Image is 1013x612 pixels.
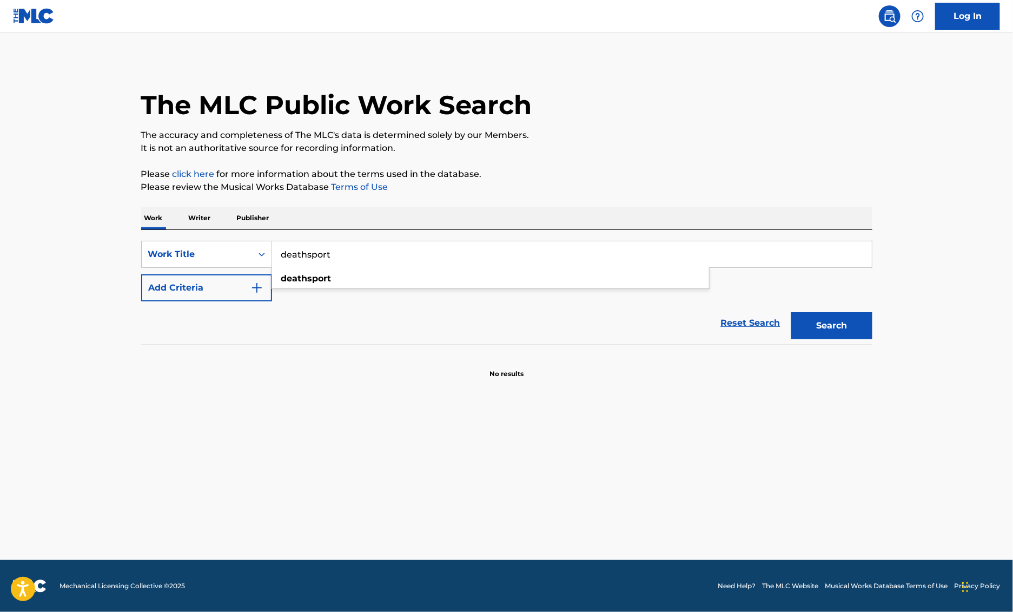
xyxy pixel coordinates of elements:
a: The MLC Website [762,581,818,591]
p: Please review the Musical Works Database [141,181,872,194]
a: Need Help? [718,581,756,591]
img: help [911,10,924,23]
button: Add Criteria [141,274,272,301]
a: Public Search [879,5,901,27]
form: Search Form [141,241,872,345]
p: Work [141,207,166,229]
a: click here [173,169,215,179]
img: 9d2ae6d4665cec9f34b9.svg [250,281,263,294]
button: Search [791,312,872,339]
div: Work Title [148,248,246,261]
a: Terms of Use [329,182,388,192]
p: Please for more information about the terms used in the database. [141,168,872,181]
div: Help [907,5,929,27]
strong: deathsport [281,273,332,284]
p: The accuracy and completeness of The MLC's data is determined solely by our Members. [141,129,872,142]
p: Writer [186,207,214,229]
img: logo [13,580,47,593]
a: Musical Works Database Terms of Use [825,581,948,591]
div: Drag [962,571,969,603]
img: MLC Logo [13,8,55,24]
p: No results [489,356,524,379]
p: It is not an authoritative source for recording information. [141,142,872,155]
a: Reset Search [716,311,786,335]
span: Mechanical Licensing Collective © 2025 [59,581,185,591]
h1: The MLC Public Work Search [141,89,532,121]
a: Log In [935,3,1000,30]
img: search [883,10,896,23]
a: Privacy Policy [954,581,1000,591]
iframe: Chat Widget [959,560,1013,612]
p: Publisher [234,207,273,229]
